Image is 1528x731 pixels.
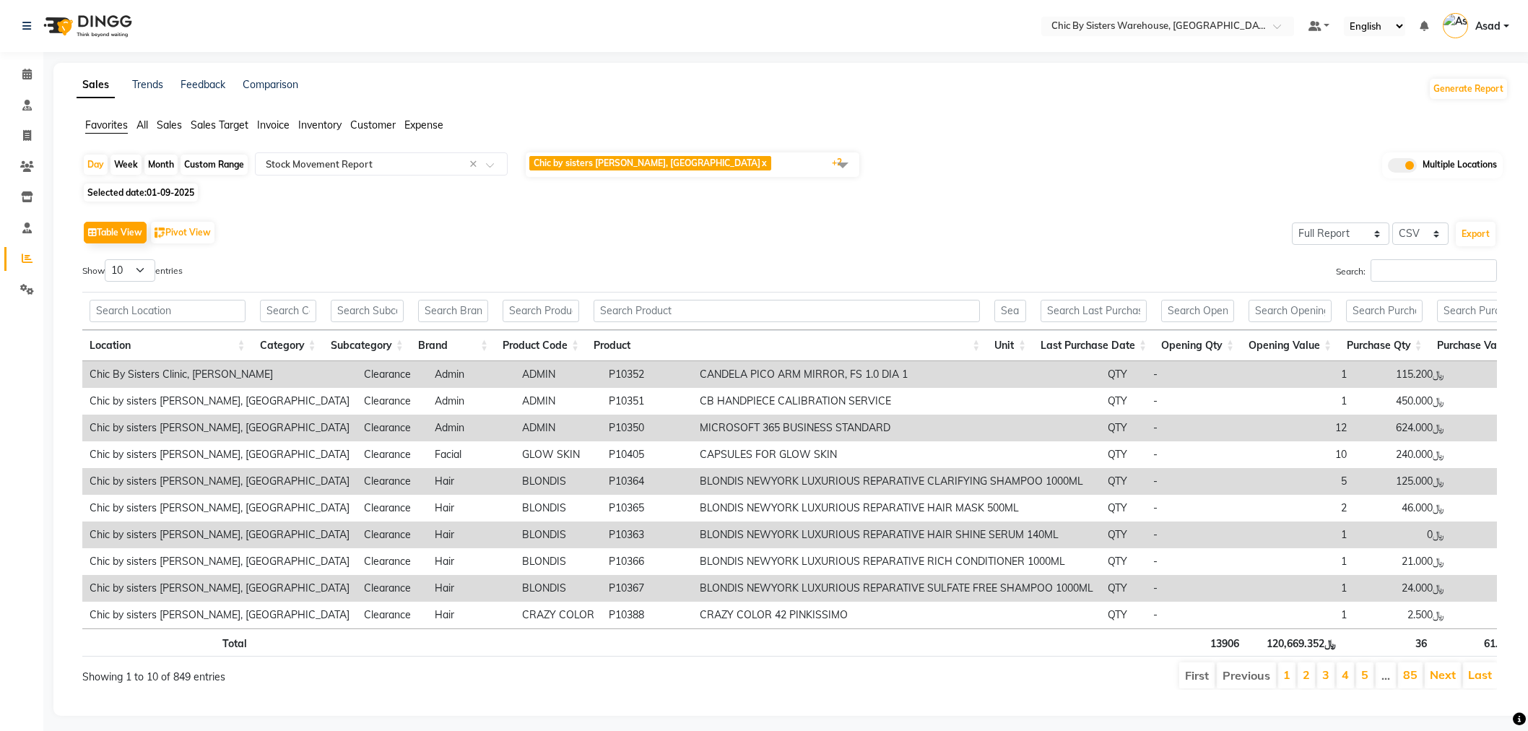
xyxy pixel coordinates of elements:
[1146,468,1267,495] td: -
[1456,222,1496,246] button: Export
[357,468,427,495] td: Clearance
[427,495,515,522] td: Hair
[994,300,1026,322] input: Search Unit
[1101,388,1146,415] td: QTY
[37,6,136,46] img: logo
[1241,330,1339,361] th: Opening Value: activate to sort column ascending
[1283,667,1290,682] a: 1
[181,155,248,175] div: Custom Range
[1342,667,1349,682] a: 4
[357,495,427,522] td: Clearance
[1146,388,1267,415] td: -
[105,259,155,282] select: Showentries
[84,222,147,243] button: Table View
[357,441,427,468] td: Clearance
[1354,388,1451,415] td: ﷼450.000
[515,495,602,522] td: BLONDIS
[515,575,602,602] td: BLONDIS
[1101,522,1146,548] td: QTY
[1101,602,1146,628] td: QTY
[427,548,515,575] td: Hair
[1423,158,1497,173] span: Multiple Locations
[427,522,515,548] td: Hair
[602,575,693,602] td: P10367
[82,602,357,628] td: Chic by sisters [PERSON_NAME], [GEOGRAPHIC_DATA]
[515,602,602,628] td: CRAZY COLOR
[427,415,515,441] td: Admin
[1146,575,1267,602] td: -
[1430,667,1456,682] a: Next
[760,157,767,168] a: x
[1267,602,1354,628] td: 1
[181,78,225,91] a: Feedback
[1267,495,1354,522] td: 2
[82,628,254,657] th: Total
[1336,259,1497,282] label: Search:
[602,548,693,575] td: P10366
[82,468,357,495] td: Chic by sisters [PERSON_NAME], [GEOGRAPHIC_DATA]
[515,361,602,388] td: ADMIN
[602,361,693,388] td: P10352
[1303,667,1310,682] a: 2
[693,468,1101,495] td: BLONDIS NEWYORK LUXURIOUS REPARATIVE CLARIFYING SHAMPOO 1000ML
[1361,667,1368,682] a: 5
[155,228,165,238] img: pivot.png
[82,388,357,415] td: Chic by sisters [PERSON_NAME], [GEOGRAPHIC_DATA]
[515,522,602,548] td: BLONDIS
[693,495,1101,522] td: BLONDIS NEWYORK LUXURIOUS REPARATIVE HAIR MASK 500ML
[404,118,443,131] span: Expense
[602,441,693,468] td: P10405
[1346,300,1423,322] input: Search Purchase Qty
[77,72,115,98] a: Sales
[357,575,427,602] td: Clearance
[1354,468,1451,495] td: ﷼125.000
[495,330,586,361] th: Product Code: activate to sort column ascending
[1267,441,1354,468] td: 10
[357,602,427,628] td: Clearance
[1267,388,1354,415] td: 1
[1101,441,1146,468] td: QTY
[1101,575,1146,602] td: QTY
[1354,602,1451,628] td: ﷼2.500
[693,388,1101,415] td: CB HANDPIECE CALIBRATION SERVICE
[602,388,693,415] td: P10351
[331,300,404,322] input: Search Subcategory
[427,441,515,468] td: Facial
[693,522,1101,548] td: BLONDIS NEWYORK LUXURIOUS REPARATIVE HAIR SHINE SERUM 140ML
[427,468,515,495] td: Hair
[1146,602,1267,628] td: -
[1354,415,1451,441] td: ﷼624.000
[693,415,1101,441] td: MICROSOFT 365 BUSINESS STANDARD
[1101,468,1146,495] td: QTY
[1146,522,1267,548] td: -
[253,330,324,361] th: Category: activate to sort column ascending
[1249,300,1332,322] input: Search Opening Value
[298,118,342,131] span: Inventory
[1101,415,1146,441] td: QTY
[515,441,602,468] td: GLOW SKIN
[693,575,1101,602] td: BLONDIS NEWYORK LUXURIOUS REPARATIVE SULFATE FREE SHAMPOO 1000ML
[693,602,1101,628] td: CRAZY COLOR 42 PINKISSIMO
[1101,548,1146,575] td: QTY
[427,575,515,602] td: Hair
[1267,575,1354,602] td: 1
[602,415,693,441] td: P10350
[693,548,1101,575] td: BLONDIS NEWYORK LUXURIOUS REPARATIVE RICH CONDITIONER 1000ML
[1475,19,1501,34] span: Asad
[1033,330,1154,361] th: Last Purchase Date: activate to sort column ascending
[260,300,316,322] input: Search Category
[1430,79,1507,99] button: Generate Report
[1146,415,1267,441] td: -
[82,548,357,575] td: Chic by sisters [PERSON_NAME], [GEOGRAPHIC_DATA]
[1443,13,1468,38] img: Asad
[1146,548,1267,575] td: -
[1041,300,1147,322] input: Search Last Purchase Date
[594,300,980,322] input: Search Product
[191,118,248,131] span: Sales Target
[1354,361,1451,388] td: ﷼115.200
[357,522,427,548] td: Clearance
[427,361,515,388] td: Admin
[515,548,602,575] td: BLONDIS
[85,118,128,131] span: Favorites
[1354,548,1451,575] td: ﷼21.000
